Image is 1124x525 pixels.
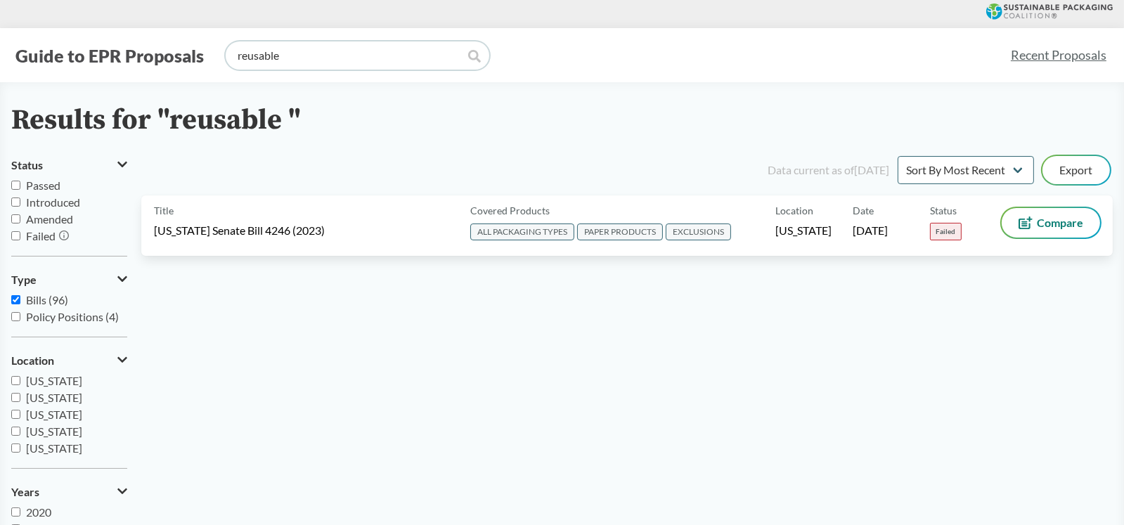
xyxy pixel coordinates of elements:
span: Amended [26,212,73,226]
span: [US_STATE] [26,408,82,421]
span: [US_STATE] Senate Bill 4246 (2023) [154,223,325,238]
span: [DATE] [853,223,888,238]
span: Years [11,486,39,498]
span: Covered Products [470,203,550,218]
button: Guide to EPR Proposals [11,44,208,67]
span: 2020 [26,505,51,519]
span: Title [154,203,174,218]
span: Failed [26,229,56,242]
span: Date [853,203,874,218]
span: Policy Positions (4) [26,310,119,323]
span: Location [775,203,813,218]
input: Failed [11,231,20,240]
h2: Results for "reusable " [11,105,301,136]
input: [US_STATE] [11,376,20,385]
span: Passed [26,179,60,192]
span: [US_STATE] [26,391,82,404]
input: Passed [11,181,20,190]
div: Data current as of [DATE] [768,162,889,179]
span: [US_STATE] [775,223,832,238]
span: [US_STATE] [26,441,82,455]
input: [US_STATE] [11,410,20,419]
button: Export [1042,156,1110,184]
input: [US_STATE] [11,443,20,453]
button: Location [11,349,127,372]
span: Location [11,354,54,367]
button: Status [11,153,127,177]
span: Status [930,203,957,218]
input: Introduced [11,197,20,207]
span: PAPER PRODUCTS [577,223,663,240]
input: [US_STATE] [11,393,20,402]
input: Amended [11,214,20,223]
button: Years [11,480,127,504]
input: [US_STATE] [11,427,20,436]
span: EXCLUSIONS [666,223,731,240]
input: Policy Positions (4) [11,312,20,321]
span: Compare [1037,217,1083,228]
a: Recent Proposals [1005,39,1113,71]
input: Find a proposal [226,41,489,70]
span: Status [11,159,43,171]
input: 2020 [11,507,20,517]
input: Bills (96) [11,295,20,304]
span: [US_STATE] [26,424,82,438]
button: Type [11,268,127,292]
span: [US_STATE] [26,374,82,387]
span: Introduced [26,195,80,209]
span: Bills (96) [26,293,68,306]
span: Type [11,273,37,286]
button: Compare [1002,208,1100,238]
span: ALL PACKAGING TYPES [470,223,574,240]
span: Failed [930,223,962,240]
